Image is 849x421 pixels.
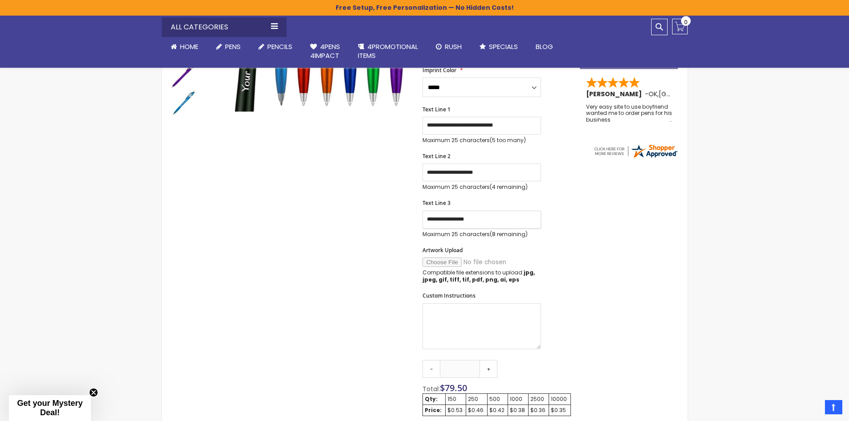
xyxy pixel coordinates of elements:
[586,90,645,98] span: [PERSON_NAME]
[422,231,541,238] p: Maximum 25 characters
[250,37,301,57] a: Pencils
[425,395,438,403] strong: Qty:
[89,388,98,397] button: Close teaser
[440,382,467,394] span: $
[422,384,440,393] span: Total:
[171,61,198,89] div: TouchWrite Query Stylus Pen
[162,37,207,57] a: Home
[445,42,462,51] span: Rush
[593,153,678,161] a: 4pens.com certificate URL
[536,42,553,51] span: Blog
[551,396,568,403] div: 10000
[310,42,340,60] span: 4Pens 4impact
[510,407,526,414] div: $0.38
[267,42,292,51] span: Pencils
[471,37,527,57] a: Specials
[349,37,427,66] a: 4PROMOTIONALITEMS
[422,66,456,74] span: Imprint Color
[586,104,673,123] div: Very easy site to use boyfriend wanted me to order pens for his business
[489,396,506,403] div: 500
[490,183,528,191] span: (4 remaining)
[659,90,724,98] span: [GEOGRAPHIC_DATA]
[425,406,442,414] strong: Price:
[180,42,198,51] span: Home
[684,18,688,26] span: 0
[645,90,724,98] span: - ,
[480,360,497,378] a: +
[427,37,471,57] a: Rush
[17,399,82,417] span: Get your Mystery Deal!
[490,136,526,144] span: (5 too many)
[593,143,678,159] img: 4pens.com widget logo
[530,396,547,403] div: 2500
[510,396,526,403] div: 1000
[775,397,849,421] iframe: Google Customer Reviews
[171,62,197,89] img: TouchWrite Query Stylus Pen
[672,19,688,34] a: 0
[527,37,562,57] a: Blog
[489,407,506,414] div: $0.42
[468,407,485,414] div: $0.46
[422,292,476,299] span: Custom Instructions
[447,407,464,414] div: $0.53
[422,269,535,283] strong: jpg, jpeg, gif, tiff, tif, pdf, png, ai, eps
[422,184,541,191] p: Maximum 25 characters
[422,106,451,113] span: Text Line 1
[171,90,197,116] img: TouchWrite Query Stylus Pen
[301,37,349,66] a: 4Pens4impact
[422,246,463,254] span: Artwork Upload
[422,360,440,378] a: -
[422,152,451,160] span: Text Line 2
[551,407,568,414] div: $0.35
[530,407,547,414] div: $0.36
[225,42,241,51] span: Pens
[648,90,657,98] span: OK
[468,396,485,403] div: 250
[9,395,91,421] div: Get your Mystery Deal!Close teaser
[445,382,467,394] span: 79.50
[489,42,518,51] span: Specials
[490,230,528,238] span: (8 remaining)
[171,89,197,116] div: TouchWrite Query Stylus Pen
[207,37,250,57] a: Pens
[422,137,541,144] p: Maximum 25 characters
[447,396,464,403] div: 150
[422,199,451,207] span: Text Line 3
[422,269,541,283] p: Compatible file extensions to upload:
[358,42,418,60] span: 4PROMOTIONAL ITEMS
[162,17,287,37] div: All Categories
